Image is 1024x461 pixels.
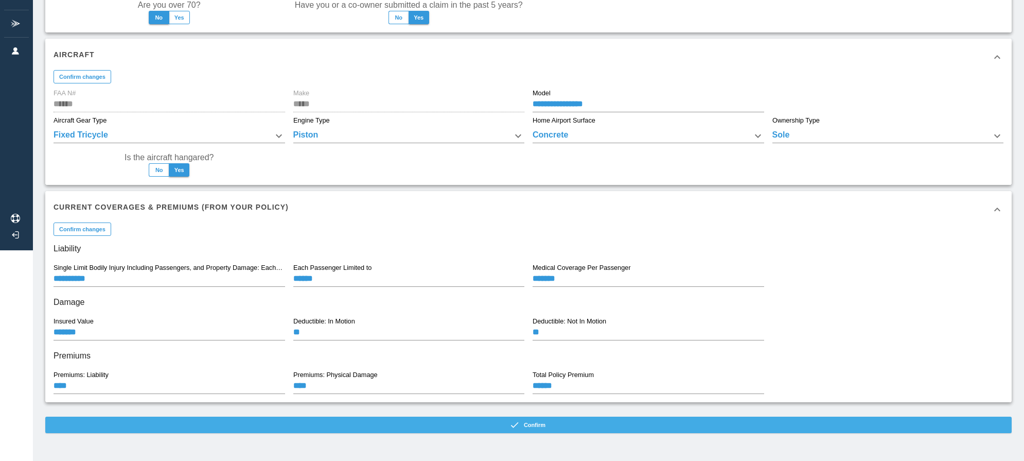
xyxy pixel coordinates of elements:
label: Premiums: Liability [54,370,109,380]
button: No [149,163,169,177]
button: Yes [409,11,429,24]
div: Aircraft [45,39,1012,76]
label: Deductible: Not In Motion [533,317,606,326]
label: Make [293,89,309,98]
button: Confirm changes [54,223,111,236]
button: No [389,11,409,24]
button: Confirm [45,417,1012,433]
div: Piston [293,129,525,143]
label: Deductible: In Motion [293,317,355,326]
button: No [149,11,169,24]
label: Insured Value [54,317,94,326]
label: Aircraft Gear Type [54,116,107,125]
button: Confirm changes [54,70,111,83]
h6: Aircraft [54,49,95,60]
label: Premiums: Physical Damage [293,370,378,380]
div: Fixed Tricycle [54,129,285,143]
button: Yes [169,163,189,177]
div: Concrete [533,129,764,143]
button: Yes [169,11,190,24]
label: Model [533,89,551,98]
label: Medical Coverage Per Passenger [533,263,631,272]
label: Single Limit Bodily Injury Including Passengers, and Property Damage: Each Occurrence [54,263,284,272]
h6: Current Coverages & Premiums (from your policy) [54,201,289,213]
label: FAA N# [54,89,76,98]
h6: Liability [54,242,1003,256]
h6: Premiums [54,349,1003,363]
label: Total Policy Premium [533,370,594,380]
h6: Damage [54,295,1003,310]
div: Current Coverages & Premiums (from your policy) [45,191,1012,228]
label: Engine Type [293,116,330,125]
label: Ownership Type [772,116,820,125]
label: Is the aircraft hangared? [125,151,214,163]
label: Each Passenger Limited to [293,263,372,272]
label: Home Airport Surface [533,116,595,125]
div: Sole [772,129,1004,143]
